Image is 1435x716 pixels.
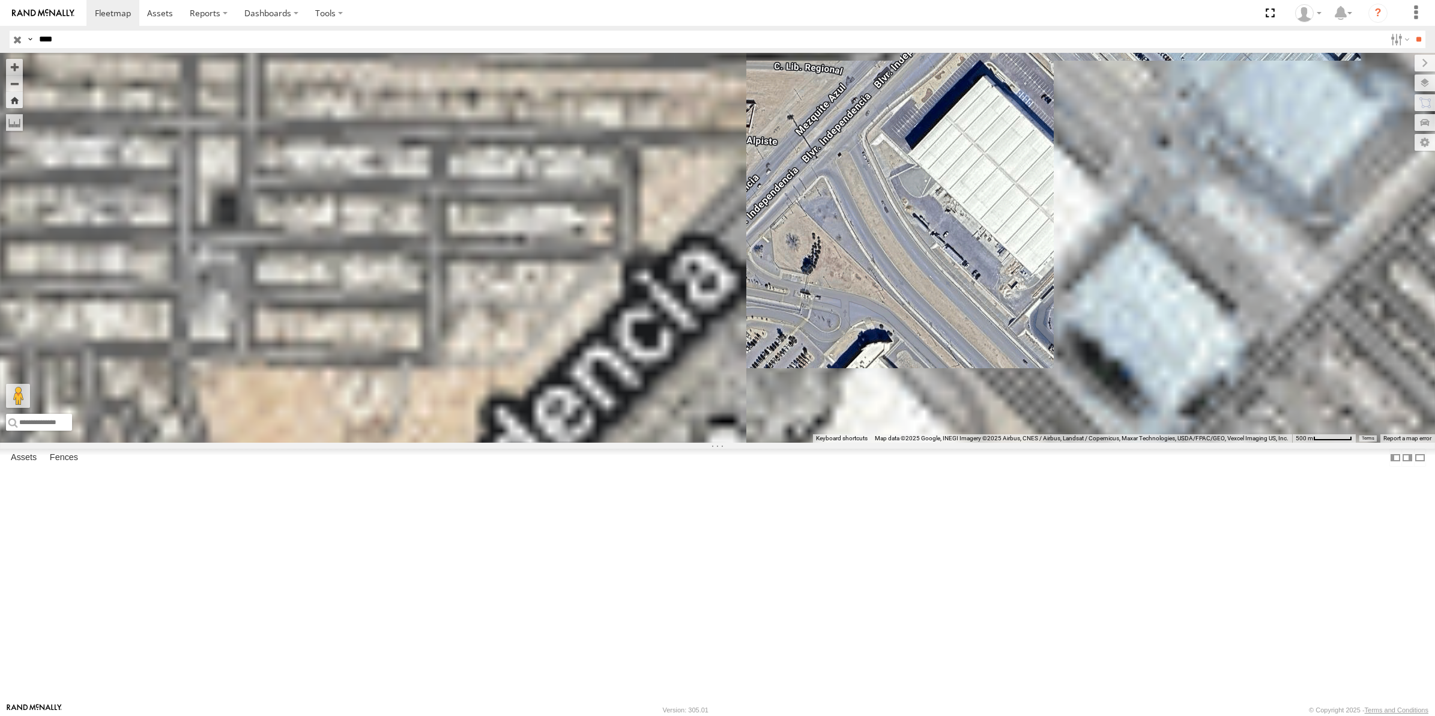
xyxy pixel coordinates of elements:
a: Report a map error [1383,435,1431,441]
label: Dock Summary Table to the Right [1401,449,1413,466]
a: Visit our Website [7,704,62,716]
label: Map Settings [1415,134,1435,151]
button: Zoom out [6,75,23,92]
label: Assets [5,449,43,466]
label: Search Query [25,31,35,48]
i: ? [1368,4,1388,23]
button: Drag Pegman onto the map to open Street View [6,384,30,408]
label: Fences [44,449,84,466]
a: Terms and Conditions [1365,706,1428,714]
button: Map Scale: 500 m per 61 pixels [1292,434,1356,443]
label: Dock Summary Table to the Left [1389,449,1401,466]
div: Version: 305.01 [663,706,708,714]
a: Terms [1362,436,1374,441]
button: Zoom in [6,59,23,75]
img: rand-logo.svg [12,9,74,17]
div: Roberto Garcia [1291,4,1326,22]
button: Zoom Home [6,92,23,108]
label: Search Filter Options [1386,31,1412,48]
div: © Copyright 2025 - [1309,706,1428,714]
label: Measure [6,114,23,131]
label: Hide Summary Table [1414,449,1426,466]
button: Keyboard shortcuts [816,434,868,443]
span: 500 m [1296,435,1313,441]
span: Map data ©2025 Google, INEGI Imagery ©2025 Airbus, CNES / Airbus, Landsat / Copernicus, Maxar Tec... [875,435,1288,441]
